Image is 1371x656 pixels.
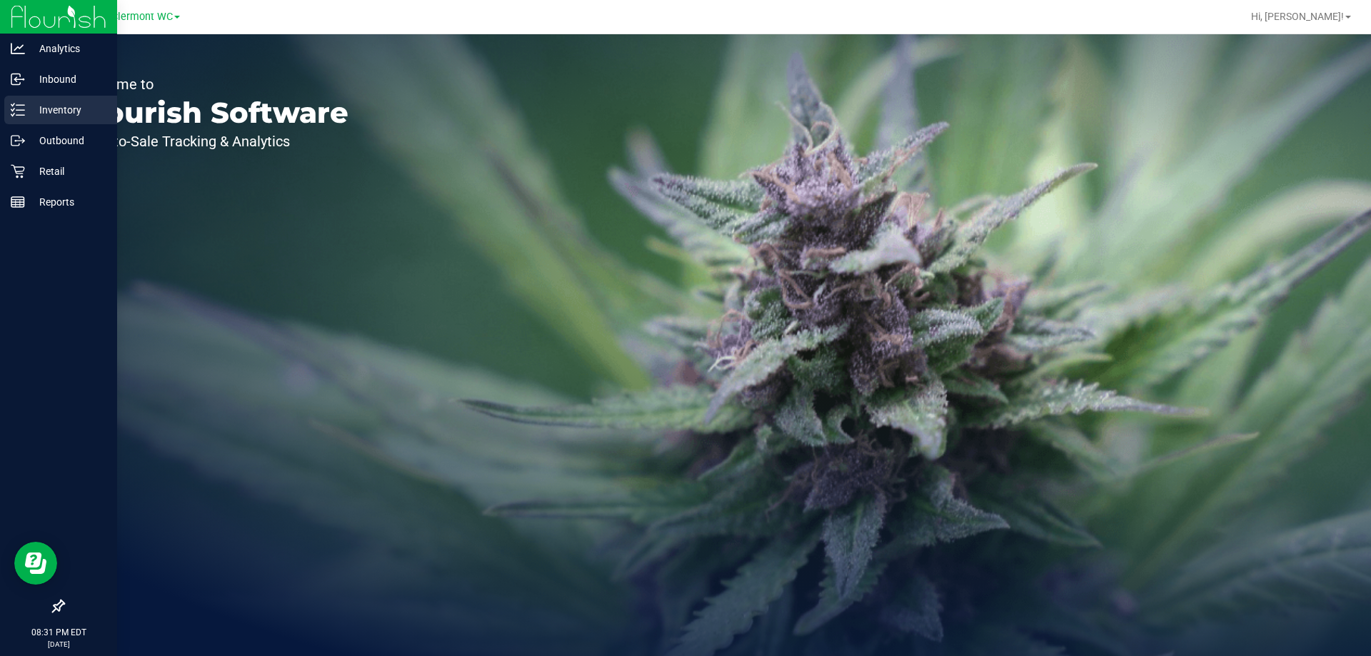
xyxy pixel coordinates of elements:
[25,163,111,180] p: Retail
[1251,11,1344,22] span: Hi, [PERSON_NAME]!
[77,134,348,148] p: Seed-to-Sale Tracking & Analytics
[77,77,348,91] p: Welcome to
[14,542,57,585] iframe: Resource center
[11,41,25,56] inline-svg: Analytics
[25,132,111,149] p: Outbound
[11,72,25,86] inline-svg: Inbound
[25,193,111,211] p: Reports
[25,40,111,57] p: Analytics
[77,99,348,127] p: Flourish Software
[111,11,173,23] span: Clermont WC
[25,71,111,88] p: Inbound
[11,164,25,178] inline-svg: Retail
[25,101,111,118] p: Inventory
[11,195,25,209] inline-svg: Reports
[11,103,25,117] inline-svg: Inventory
[6,626,111,639] p: 08:31 PM EDT
[11,133,25,148] inline-svg: Outbound
[6,639,111,650] p: [DATE]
